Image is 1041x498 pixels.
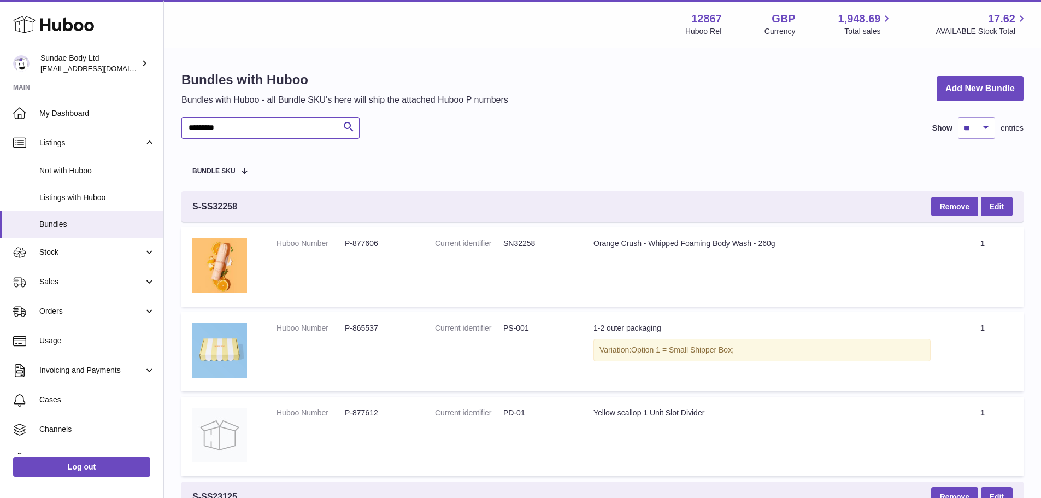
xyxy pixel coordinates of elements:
[181,94,508,106] p: Bundles with Huboo - all Bundle SKU's here will ship the attached Huboo P numbers
[942,227,1024,307] td: 1
[192,168,236,175] span: Bundle SKU
[838,11,881,26] span: 1,948.69
[435,238,503,249] dt: Current identifier
[435,408,503,418] dt: Current identifier
[345,323,413,333] dd: P-865537
[942,312,1024,391] td: 1
[39,424,155,435] span: Channels
[593,238,931,249] div: Orange Crush - Whipped Foaming Body Wash - 260g
[192,238,247,293] img: Orange Crush - Whipped Foaming Body Wash - 260g
[981,197,1013,216] a: Edit
[345,238,413,249] dd: P-877606
[937,76,1024,102] a: Add New Bundle
[772,11,795,26] strong: GBP
[631,345,734,354] span: Option 1 = Small Shipper Box;
[39,306,144,317] span: Orders
[844,26,893,37] span: Total sales
[936,26,1028,37] span: AVAILABLE Stock Total
[39,336,155,346] span: Usage
[593,408,931,418] div: Yellow scallop 1 Unit Slot Divider
[345,408,413,418] dd: P-877612
[40,64,161,73] span: [EMAIL_ADDRESS][DOMAIN_NAME]
[39,365,144,376] span: Invoicing and Payments
[40,53,139,74] div: Sundae Body Ltd
[39,395,155,405] span: Cases
[277,323,345,333] dt: Huboo Number
[838,11,893,37] a: 1,948.69 Total sales
[39,138,144,148] span: Listings
[988,11,1015,26] span: 17.62
[192,201,237,213] span: S-SS32258
[192,323,247,378] img: 1-2 outer packaging
[181,71,508,89] h1: Bundles with Huboo
[931,197,978,216] button: Remove
[39,454,155,464] span: Settings
[932,123,952,133] label: Show
[39,219,155,230] span: Bundles
[277,408,345,418] dt: Huboo Number
[503,238,572,249] dd: SN32258
[936,11,1028,37] a: 17.62 AVAILABLE Stock Total
[503,408,572,418] dd: PD-01
[764,26,796,37] div: Currency
[277,238,345,249] dt: Huboo Number
[593,339,931,361] div: Variation:
[435,323,503,333] dt: Current identifier
[39,192,155,203] span: Listings with Huboo
[39,166,155,176] span: Not with Huboo
[691,11,722,26] strong: 12867
[13,55,30,72] img: internalAdmin-12867@internal.huboo.com
[593,323,931,333] div: 1-2 outer packaging
[39,277,144,287] span: Sales
[503,323,572,333] dd: PS-001
[685,26,722,37] div: Huboo Ref
[192,408,247,462] img: Yellow scallop 1 Unit Slot Divider
[39,108,155,119] span: My Dashboard
[13,457,150,477] a: Log out
[39,247,144,257] span: Stock
[1001,123,1024,133] span: entries
[942,397,1024,476] td: 1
